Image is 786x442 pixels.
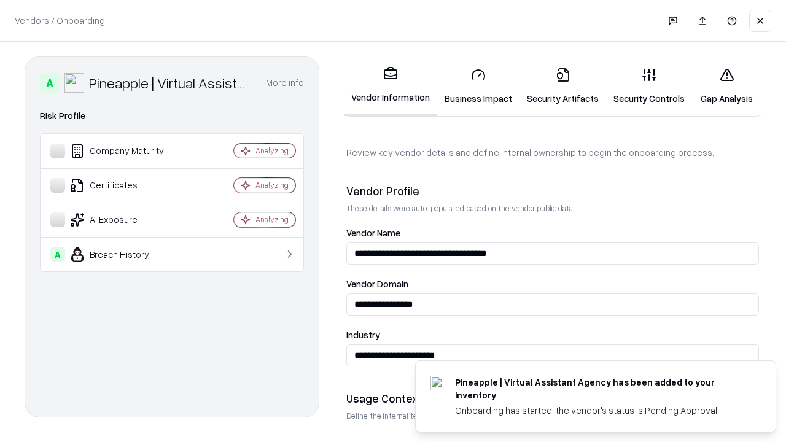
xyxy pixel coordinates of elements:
a: Gap Analysis [692,58,761,115]
div: Vendor Profile [346,184,759,198]
label: Industry [346,330,759,339]
div: Risk Profile [40,109,304,123]
div: A [40,73,60,93]
a: Business Impact [437,58,519,115]
div: Pineapple | Virtual Assistant Agency has been added to your inventory [455,376,746,401]
img: trypineapple.com [430,376,445,390]
div: Usage Context [346,391,759,406]
div: Certificates [50,178,197,193]
img: Pineapple | Virtual Assistant Agency [64,73,84,93]
p: Define the internal team and reason for using this vendor. This helps assess business relevance a... [346,411,759,421]
a: Security Artifacts [519,58,606,115]
div: A [50,247,65,262]
div: AI Exposure [50,212,197,227]
a: Vendor Information [344,56,437,116]
div: Analyzing [255,214,289,225]
div: Pineapple | Virtual Assistant Agency [89,73,251,93]
label: Vendor Name [346,228,759,238]
div: Analyzing [255,180,289,190]
a: Security Controls [606,58,692,115]
div: Company Maturity [50,144,197,158]
p: Vendors / Onboarding [15,14,105,27]
label: Vendor Domain [346,279,759,289]
div: Analyzing [255,145,289,156]
div: Breach History [50,247,197,262]
p: Review key vendor details and define internal ownership to begin the onboarding process. [346,146,759,159]
button: More info [266,72,304,94]
div: Onboarding has started, the vendor's status is Pending Approval. [455,404,746,417]
p: These details were auto-populated based on the vendor public data [346,203,759,214]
